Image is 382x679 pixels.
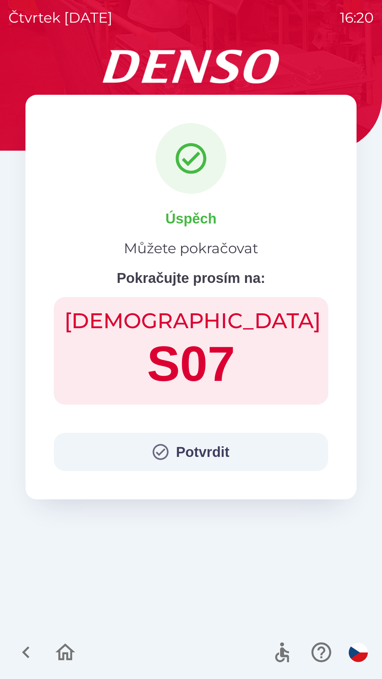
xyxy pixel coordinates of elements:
[8,7,112,28] p: čtvrtek [DATE]
[54,433,328,471] button: Potvrdit
[166,208,217,229] p: Úspěch
[117,267,265,289] p: Pokračujte prosím na:
[340,7,374,28] p: 16:20
[25,50,357,83] img: Logo
[64,334,318,394] h1: S07
[64,308,318,334] h2: [DEMOGRAPHIC_DATA]
[124,238,258,259] p: Můžete pokračovat
[349,643,368,662] img: cs flag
